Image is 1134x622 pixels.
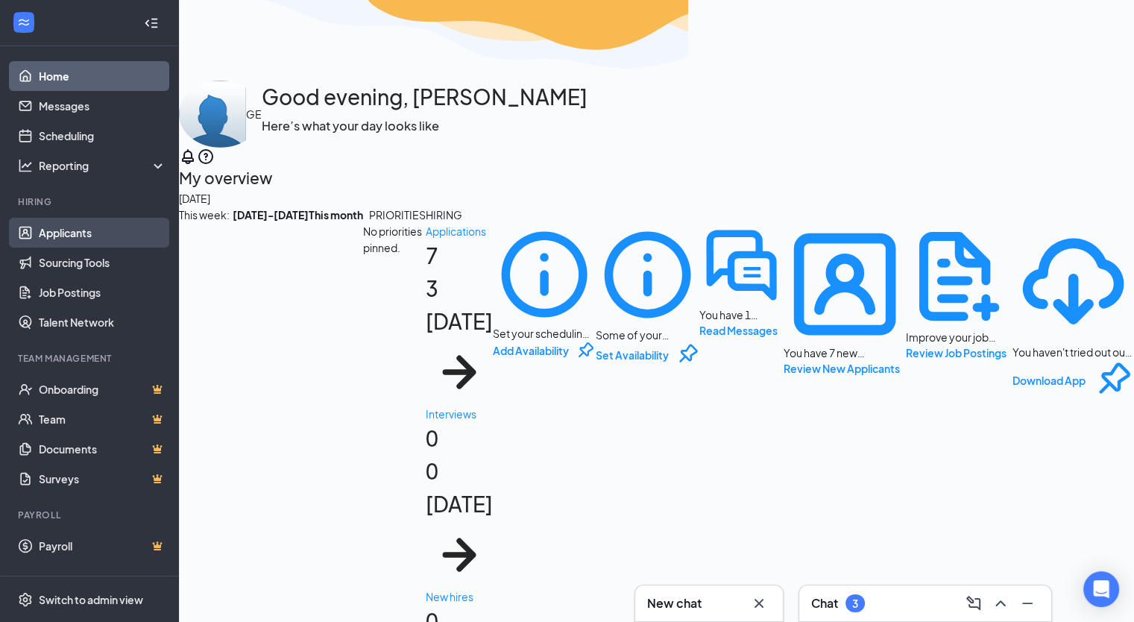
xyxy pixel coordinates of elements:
button: ChevronUp [989,591,1012,615]
div: Improve your job posting visibility [906,330,1012,345]
a: Scheduling [39,121,166,151]
img: Tamera George [179,81,246,148]
svg: DoubleChatActive [699,223,784,307]
button: Add Availability [493,342,569,359]
a: OnboardingCrown [39,374,166,404]
div: 0 [DATE] [426,455,493,521]
div: HIRING [426,207,462,223]
div: Interviews [426,406,493,422]
a: Applications73 [DATE]ArrowRight [426,223,493,406]
svg: Pin [675,342,700,368]
div: New hires [426,588,493,605]
a: Talent Network [39,307,166,337]
a: Job Postings [39,277,166,307]
div: Open Intercom Messenger [1083,571,1119,607]
div: Switch to admin view [39,592,143,607]
h1: Good evening, [PERSON_NAME] [262,81,588,113]
svg: Info [493,223,596,326]
div: Hiring [18,195,163,208]
div: Payroll [18,509,163,521]
svg: ChevronUp [992,594,1009,612]
h2: My overview [179,166,1134,190]
svg: Download [1012,223,1134,345]
a: Messages [39,91,166,121]
a: PayrollCrown [39,531,166,561]
svg: Settings [18,592,33,607]
svg: Notifications [179,148,197,166]
div: You have 1 unread message(s) from active applicants [699,307,784,322]
h3: New chat [647,595,702,612]
svg: DocumentAdd [906,223,1012,330]
button: Minimize [1015,591,1039,615]
svg: Collapse [144,16,159,31]
a: DocumentsCrown [39,434,166,464]
div: Improve your job posting visibility [906,223,1012,361]
div: Team Management [18,352,163,365]
button: Download App [1012,372,1086,389]
div: You haven't tried out our mobile app. Download and try the mobile app here... [1012,223,1134,401]
button: Read Messages [699,322,778,339]
div: This week : [179,207,309,223]
b: [DATE] - [DATE] [233,207,309,223]
a: SurveysCrown [39,464,166,494]
button: ComposeMessage [962,591,986,615]
button: Review Job Postings [906,345,1007,361]
button: Cross [747,591,771,615]
svg: QuestionInfo [197,148,215,166]
svg: ComposeMessage [965,594,983,612]
div: You have 7 new applicants [784,345,906,360]
div: 3 [852,597,858,610]
div: Set your scheduling availability to ensure interviews can be set up [493,223,596,361]
a: Home [39,61,166,91]
div: You have 7 new applicants [784,223,906,377]
h1: 0 [426,422,493,588]
a: Sourcing Tools [39,248,166,277]
div: You haven't tried out our mobile app. Download and try the mobile app here... [1012,345,1134,359]
svg: Analysis [18,158,33,173]
h1: 7 [426,239,493,406]
div: Some of your managers have not set their interview availability yet [596,327,700,342]
h3: Chat [811,595,838,612]
svg: Minimize [1018,594,1036,612]
svg: ArrowRight [426,521,493,588]
svg: UserEntity [784,223,906,345]
svg: Info [596,223,700,327]
div: Reporting [39,158,167,173]
svg: Pin [1092,359,1134,402]
svg: Pin [575,341,596,362]
a: TeamCrown [39,404,166,434]
div: 3 [DATE] [426,272,493,338]
h3: Here’s what your day looks like [262,116,588,136]
div: Set your scheduling availability to ensure interviews can be set up [493,326,596,341]
b: This month [309,207,363,223]
a: Interviews00 [DATE]ArrowRight [426,406,493,588]
svg: Cross [750,594,768,612]
svg: ArrowRight [426,339,493,406]
div: Some of your managers have not set their interview availability yet [596,223,700,368]
div: PRIORITIES [369,207,426,223]
button: Review New Applicants [784,360,900,377]
div: [DATE] [179,190,1134,207]
div: You have 1 unread message(s) from active applicants [699,223,784,339]
div: GE [246,106,262,122]
svg: WorkstreamLogo [16,15,31,30]
a: Applicants [39,218,166,248]
div: Applications [426,223,493,239]
div: No priorities pinned. [363,223,426,256]
button: Set Availability [596,347,669,363]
